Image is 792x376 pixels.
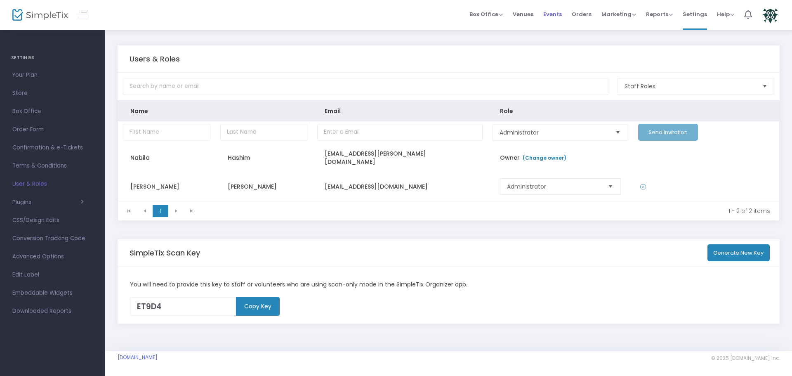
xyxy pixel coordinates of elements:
[205,207,770,215] kendo-pager-info: 1 - 2 of 2 items
[118,143,215,172] td: Nabila
[12,179,93,189] span: User & Roles
[118,101,215,121] th: Name
[11,50,94,66] h4: SETTINGS
[12,270,93,280] span: Edit Label
[12,70,93,80] span: Your Plan
[130,54,180,64] h5: Users & Roles
[12,306,93,317] span: Downloaded Reports
[118,354,158,361] a: [DOMAIN_NAME]
[12,215,93,226] span: CSS/Design Edits
[12,88,93,99] span: Store
[522,154,566,161] a: (Change owner)
[513,4,533,25] span: Venues
[312,143,487,172] td: [EMAIL_ADDRESS][PERSON_NAME][DOMAIN_NAME]
[12,142,93,153] span: Confirmation & e-Tickets
[12,199,84,206] button: Plugins
[12,124,93,135] span: Order Form
[707,244,770,261] button: Generate New Key
[488,101,634,121] th: Role
[12,288,93,298] span: Embeddable Widgets
[123,78,609,95] input: Search by name or email
[215,143,313,172] td: Hashim
[312,101,487,121] th: Email
[601,10,636,18] span: Marketing
[646,10,673,18] span: Reports
[215,172,313,201] td: [PERSON_NAME]
[759,78,771,94] button: Select
[118,101,779,201] div: Data table
[500,128,608,137] span: Administrator
[123,124,210,141] input: First Name
[317,124,482,141] input: Enter a Email
[507,182,601,191] span: Administrator
[625,82,756,90] span: Staff Roles
[711,355,780,362] span: © 2025 [DOMAIN_NAME] Inc.
[500,154,568,162] span: Owner
[236,297,280,316] m-button: Copy Key
[605,179,616,194] button: Select
[572,4,592,25] span: Orders
[126,280,772,289] div: You will need to provide this key to staff or volunteers who are using scan-only mode in the Simp...
[543,4,562,25] span: Events
[12,161,93,171] span: Terms & Conditions
[12,251,93,262] span: Advanced Options
[220,124,308,141] input: Last Name
[130,248,200,258] h5: SimpleTix Scan Key
[12,106,93,117] span: Box Office
[717,10,734,18] span: Help
[683,4,707,25] span: Settings
[312,172,487,201] td: [EMAIL_ADDRESS][DOMAIN_NAME]
[612,125,624,140] button: Select
[153,205,168,217] span: Page 1
[118,172,215,201] td: [PERSON_NAME]
[12,233,93,244] span: Conversion Tracking Code
[469,10,503,18] span: Box Office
